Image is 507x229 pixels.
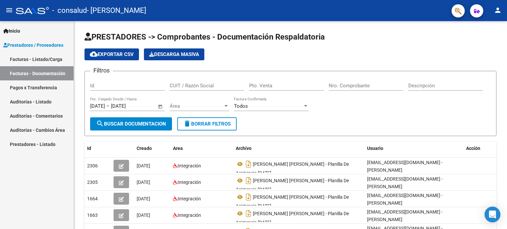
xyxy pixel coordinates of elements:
app-download-masive: Descarga masiva de comprobantes (adjuntos) [144,48,204,60]
span: Inicio [3,27,20,35]
button: Buscar Documentacion [90,117,172,130]
i: Descargar documento [244,175,253,186]
h3: Filtros [90,66,113,75]
div: Open Intercom Messenger [485,207,500,222]
span: Integración [178,180,201,185]
span: Buscar Documentacion [96,121,166,127]
button: Descarga Masiva [144,48,204,60]
datatable-header-cell: Acción [463,141,496,156]
i: Descargar documento [244,192,253,202]
span: 2305 [87,180,98,185]
span: Integración [178,213,201,218]
span: Usuario [367,146,383,151]
span: [PERSON_NAME] [PERSON_NAME] - Planilla De Asistencia [DATE] [236,211,349,225]
span: [PERSON_NAME] [PERSON_NAME] - Planilla De Asistencia [DATE] [236,161,349,176]
datatable-header-cell: Archivo [233,141,364,156]
mat-icon: person [494,6,502,14]
datatable-header-cell: Area [170,141,233,156]
span: Exportar CSV [90,51,134,57]
span: PRESTADORES -> Comprobantes - Documentación Respaldatoria [84,32,325,42]
button: Open calendar [157,103,164,110]
input: Fecha inicio [90,103,105,109]
span: [DATE] [137,213,150,218]
span: 1664 [87,196,98,201]
span: - consalud [52,3,87,18]
span: Creado [137,146,152,151]
span: Descarga Masiva [149,51,199,57]
span: 1663 [87,213,98,218]
span: Id [87,146,91,151]
span: [PERSON_NAME] [PERSON_NAME] - Planilla De Asistencia [DATE] [236,194,349,209]
button: Exportar CSV [84,48,139,60]
mat-icon: menu [5,6,13,14]
datatable-header-cell: Usuario [364,141,463,156]
datatable-header-cell: Creado [134,141,170,156]
span: Borrar Filtros [183,121,231,127]
i: Descargar documento [244,208,253,219]
span: Área [170,103,223,109]
span: – [106,103,110,109]
span: Archivo [236,146,252,151]
span: 2306 [87,163,98,168]
span: [EMAIL_ADDRESS][DOMAIN_NAME] - [PERSON_NAME] [367,209,443,222]
span: [EMAIL_ADDRESS][DOMAIN_NAME] - [PERSON_NAME] [367,160,443,173]
datatable-header-cell: Id [84,141,111,156]
input: Fecha fin [111,103,143,109]
span: [PERSON_NAME] [PERSON_NAME] - Planilla De Asistencia [DATE] [236,178,349,192]
span: [EMAIL_ADDRESS][DOMAIN_NAME] - [PERSON_NAME] [367,193,443,206]
span: Todos [234,103,248,109]
span: [DATE] [137,180,150,185]
button: Borrar Filtros [177,117,237,130]
span: Acción [466,146,480,151]
span: Integración [178,163,201,168]
mat-icon: search [96,120,104,128]
span: [DATE] [137,163,150,168]
mat-icon: delete [183,120,191,128]
span: Integración [178,196,201,201]
span: - [PERSON_NAME] [87,3,146,18]
span: Prestadores / Proveedores [3,42,63,49]
i: Descargar documento [244,159,253,169]
mat-icon: cloud_download [90,50,98,58]
span: Area [173,146,183,151]
span: [EMAIL_ADDRESS][DOMAIN_NAME] - [PERSON_NAME] [367,176,443,189]
span: [DATE] [137,196,150,201]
